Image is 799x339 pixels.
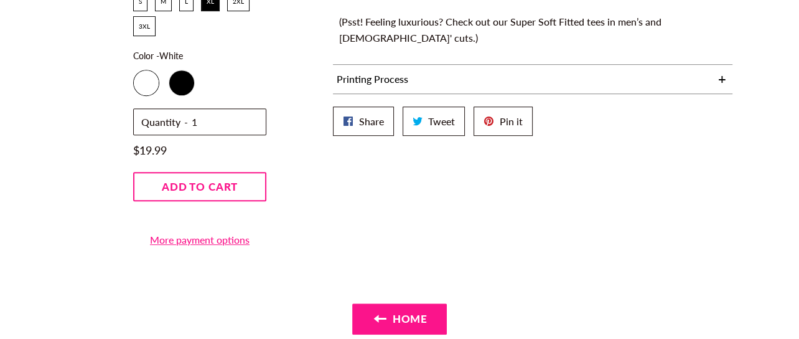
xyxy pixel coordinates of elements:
[133,232,266,248] a: More payment options
[133,50,154,61] span: Color
[133,143,167,157] span: $19.99
[428,115,455,127] span: Tweet
[156,50,159,61] span: -
[133,172,266,201] button: Add to cart
[339,16,661,44] span: (Psst! Feeling luxurious? Check out our Super Soft Fitted tees in men’s and [DEMOGRAPHIC_DATA]' c...
[156,50,183,61] span: White
[141,113,188,131] label: Quantity
[139,22,150,30] span: 3XL
[133,16,156,36] li: 3XL
[169,70,195,96] li: Black
[133,70,159,96] li: White
[393,312,428,325] span: Home
[352,303,447,334] a: Home
[162,180,238,193] span: Add to cart
[500,115,523,127] span: Pin it
[333,67,732,91] span: printing process
[359,115,384,127] span: Share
